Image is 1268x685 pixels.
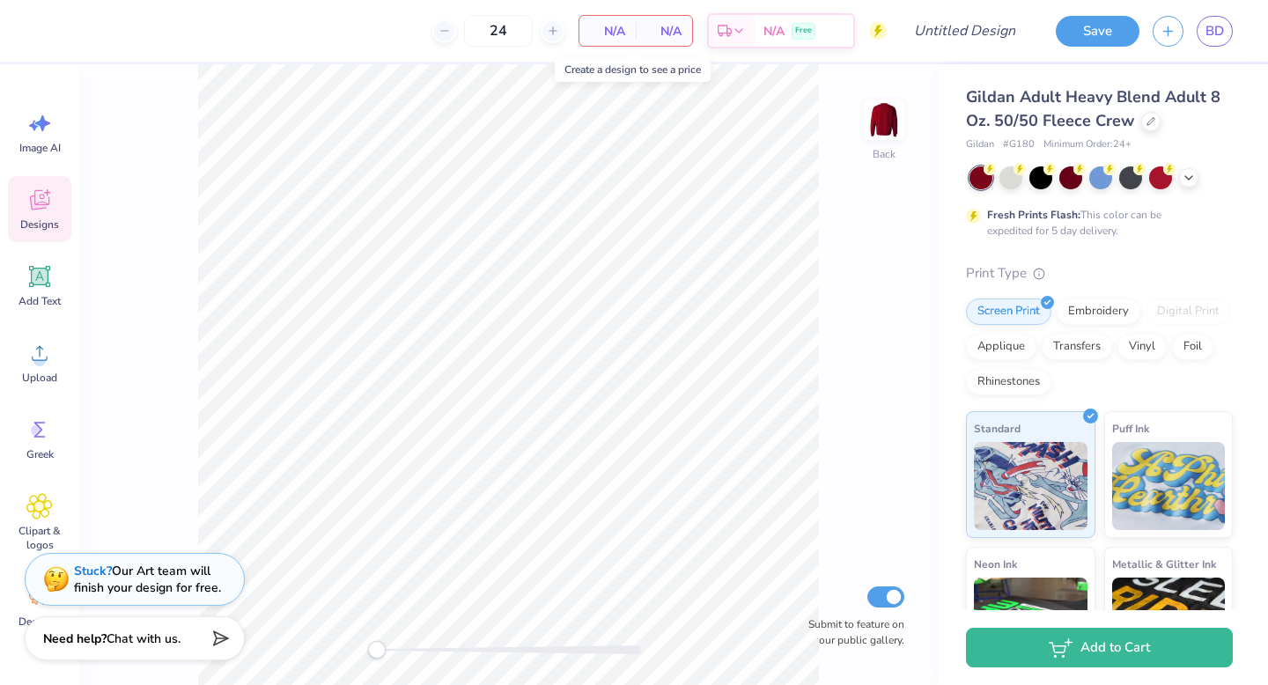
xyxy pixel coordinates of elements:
span: N/A [763,22,785,41]
div: Create a design to see a price [555,57,711,82]
span: N/A [646,22,682,41]
div: Back [873,146,896,162]
button: Add to Cart [966,628,1233,667]
span: Neon Ink [974,555,1017,573]
div: Accessibility label [368,641,386,659]
div: Embroidery [1057,298,1140,325]
span: Standard [974,419,1021,438]
span: # G180 [1003,137,1035,152]
img: Puff Ink [1112,442,1226,530]
span: Metallic & Glitter Ink [1112,555,1216,573]
span: Puff Ink [1112,419,1149,438]
span: Greek [26,447,54,461]
label: Submit to feature on our public gallery. [799,616,904,648]
span: N/A [590,22,625,41]
span: Minimum Order: 24 + [1043,137,1132,152]
img: Metallic & Glitter Ink [1112,578,1226,666]
img: Neon Ink [974,578,1087,666]
div: Foil [1172,334,1213,360]
span: Decorate [18,615,61,629]
img: Back [866,102,902,137]
button: Save [1056,16,1139,47]
a: BD [1197,16,1233,47]
strong: Stuck? [74,563,112,579]
div: Print Type [966,263,1233,284]
input: Untitled Design [900,13,1029,48]
div: Digital Print [1146,298,1231,325]
div: This color can be expedited for 5 day delivery. [987,207,1204,239]
div: Rhinestones [966,369,1051,395]
div: Our Art team will finish your design for free. [74,563,221,596]
strong: Need help? [43,630,107,647]
div: Transfers [1042,334,1112,360]
span: Gildan Adult Heavy Blend Adult 8 Oz. 50/50 Fleece Crew [966,86,1220,131]
img: Standard [974,442,1087,530]
span: Chat with us. [107,630,181,647]
span: Designs [20,217,59,232]
div: Screen Print [966,298,1051,325]
span: Clipart & logos [11,524,69,552]
div: Applique [966,334,1036,360]
span: Free [795,25,812,37]
span: Upload [22,371,57,385]
span: Image AI [19,141,61,155]
input: – – [464,15,533,47]
strong: Fresh Prints Flash: [987,208,1080,222]
span: BD [1205,21,1224,41]
div: Vinyl [1117,334,1167,360]
span: Add Text [18,294,61,308]
span: Gildan [966,137,994,152]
